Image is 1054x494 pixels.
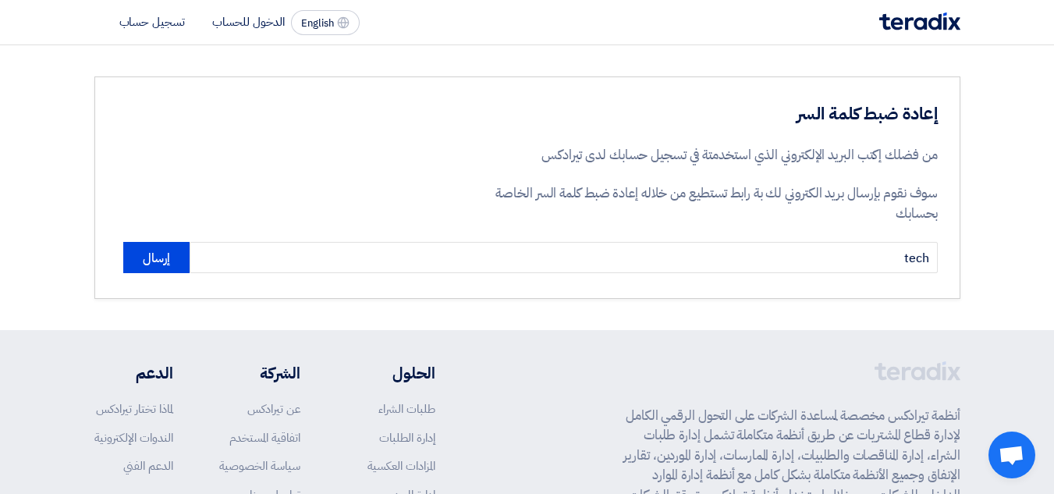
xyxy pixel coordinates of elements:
input: أدخل البريد الإلكتروني [190,242,938,273]
button: English [291,10,360,35]
h3: إعادة ضبط كلمة السر [486,102,938,126]
a: Open chat [988,432,1035,478]
li: الدخول للحساب [212,13,285,30]
a: اتفاقية المستخدم [229,429,300,446]
a: المزادات العكسية [367,457,435,474]
a: إدارة الطلبات [379,429,435,446]
a: لماذا تختار تيرادكس [96,400,173,418]
li: الحلول [347,361,435,385]
span: English [301,18,334,29]
p: سوف نقوم بإرسال بريد الكتروني لك بة رابط تستطيع من خلاله إعادة ضبط كلمة السر الخاصة بحسابك [486,183,938,223]
a: الندوات الإلكترونية [94,429,173,446]
img: Teradix logo [879,12,960,30]
a: سياسة الخصوصية [219,457,300,474]
a: طلبات الشراء [378,400,435,418]
li: الشركة [219,361,300,385]
button: إرسال [123,242,190,273]
li: تسجيل حساب [119,13,185,30]
li: الدعم [94,361,173,385]
p: من فضلك إكتب البريد الإلكتروني الذي استخدمتة في تسجيل حسابك لدى تيرادكس [486,145,938,165]
a: الدعم الفني [123,457,173,474]
a: عن تيرادكس [247,400,300,418]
